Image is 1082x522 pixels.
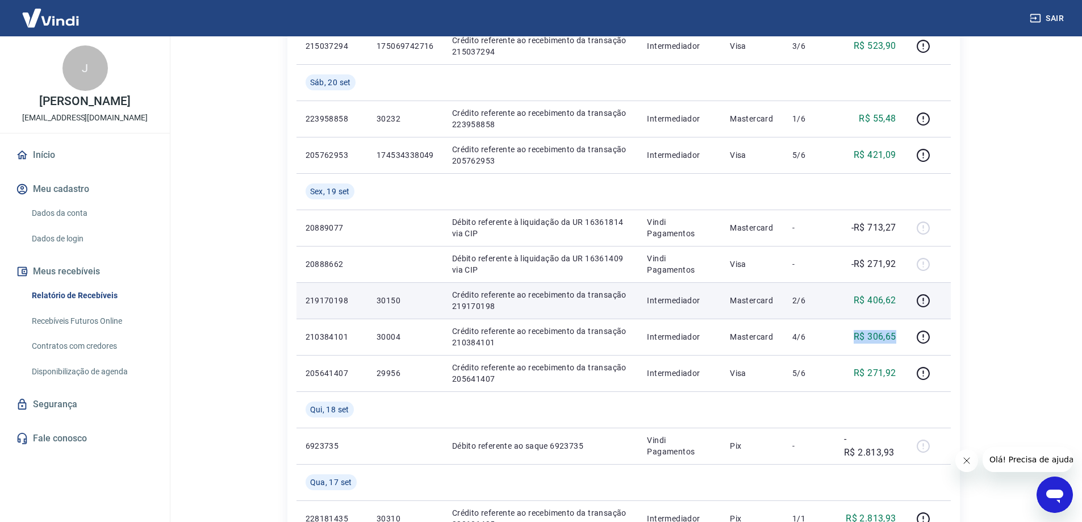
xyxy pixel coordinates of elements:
[647,149,712,161] p: Intermediador
[730,40,774,52] p: Visa
[306,368,358,379] p: 205641407
[14,143,156,168] a: Início
[647,216,712,239] p: Vindi Pagamentos
[983,447,1073,472] iframe: Mensagem da empresa
[851,221,896,235] p: -R$ 713,27
[377,149,434,161] p: 174534338049
[452,216,629,239] p: Débito referente à liquidação da UR 16361814 via CIP
[306,113,358,124] p: 223958858
[306,331,358,343] p: 210384101
[647,253,712,275] p: Vindi Pagamentos
[452,440,629,452] p: Débito referente ao saque 6923735
[306,258,358,270] p: 20888662
[452,35,629,57] p: Crédito referente ao recebimento da transação 215037294
[452,107,629,130] p: Crédito referente ao recebimento da transação 223958858
[27,202,156,225] a: Dados da conta
[306,295,358,306] p: 219170198
[27,360,156,383] a: Disponibilização de agenda
[306,40,358,52] p: 215037294
[452,289,629,312] p: Crédito referente ao recebimento da transação 219170198
[792,368,826,379] p: 5/6
[859,112,896,126] p: R$ 55,48
[306,440,358,452] p: 6923735
[844,432,896,460] p: -R$ 2.813,93
[792,258,826,270] p: -
[310,186,350,197] span: Sex, 19 set
[792,149,826,161] p: 5/6
[377,295,434,306] p: 30150
[792,331,826,343] p: 4/6
[647,331,712,343] p: Intermediador
[14,259,156,284] button: Meus recebíveis
[1037,477,1073,513] iframe: Botão para abrir a janela de mensagens
[647,435,712,457] p: Vindi Pagamentos
[27,284,156,307] a: Relatório de Recebíveis
[854,330,896,344] p: R$ 306,65
[792,295,826,306] p: 2/6
[730,440,774,452] p: Pix
[27,310,156,333] a: Recebíveis Futuros Online
[306,149,358,161] p: 205762953
[377,40,434,52] p: 175069742716
[22,112,148,124] p: [EMAIL_ADDRESS][DOMAIN_NAME]
[377,113,434,124] p: 30232
[14,426,156,451] a: Fale conosco
[452,325,629,348] p: Crédito referente ao recebimento da transação 210384101
[377,331,434,343] p: 30004
[851,257,896,271] p: -R$ 271,92
[452,362,629,385] p: Crédito referente ao recebimento da transação 205641407
[310,404,349,415] span: Qui, 18 set
[647,295,712,306] p: Intermediador
[854,294,896,307] p: R$ 406,62
[955,449,978,472] iframe: Fechar mensagem
[14,1,87,35] img: Vindi
[14,392,156,417] a: Segurança
[7,8,95,17] span: Olá! Precisa de ajuda?
[452,253,629,275] p: Débito referente à liquidação da UR 16361409 via CIP
[452,144,629,166] p: Crédito referente ao recebimento da transação 205762953
[792,40,826,52] p: 3/6
[730,258,774,270] p: Visa
[730,113,774,124] p: Mastercard
[14,177,156,202] button: Meu cadastro
[730,149,774,161] p: Visa
[27,227,156,250] a: Dados de login
[730,222,774,233] p: Mastercard
[310,477,352,488] span: Qua, 17 set
[647,113,712,124] p: Intermediador
[730,368,774,379] p: Visa
[306,222,358,233] p: 20889077
[377,368,434,379] p: 29956
[1027,8,1068,29] button: Sair
[792,440,826,452] p: -
[730,331,774,343] p: Mastercard
[62,45,108,91] div: J
[854,39,896,53] p: R$ 523,90
[27,335,156,358] a: Contratos com credores
[39,95,130,107] p: [PERSON_NAME]
[730,295,774,306] p: Mastercard
[310,77,351,88] span: Sáb, 20 set
[792,113,826,124] p: 1/6
[647,40,712,52] p: Intermediador
[647,368,712,379] p: Intermediador
[854,148,896,162] p: R$ 421,09
[854,366,896,380] p: R$ 271,92
[792,222,826,233] p: -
